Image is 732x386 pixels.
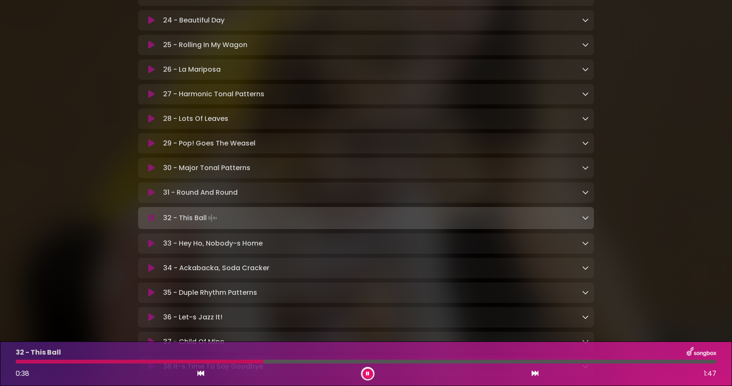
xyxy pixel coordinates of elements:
[163,15,225,25] p: 24 - Beautiful Day
[704,369,716,379] span: 1:47
[163,114,228,124] p: 28 - Lots Of Leaves
[163,138,255,148] p: 29 - Pop! Goes The Weasel
[163,212,219,224] p: 32 - This Ball
[163,64,221,75] p: 26 - La Mariposa
[163,238,263,249] p: 33 - Hey Ho, Nobody-s Home
[163,288,257,298] p: 35 - Duple Rhythm Patterns
[163,163,250,173] p: 30 - Major Tonal Patterns
[16,347,61,358] p: 32 - This Ball
[163,312,222,322] p: 36 - Let-s Jazz It!
[163,337,224,347] p: 37 - Child Of Mine
[163,89,264,99] p: 27 - Harmonic Tonal Patterns
[163,263,269,273] p: 34 - Ackabacka, Soda Cracker
[207,212,219,224] img: waveform4.gif
[687,347,716,358] img: songbox-logo-white.png
[163,187,238,198] p: 31 - Round And Round
[163,40,247,50] p: 25 - Rolling In My Wagon
[16,369,29,378] span: 0:38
